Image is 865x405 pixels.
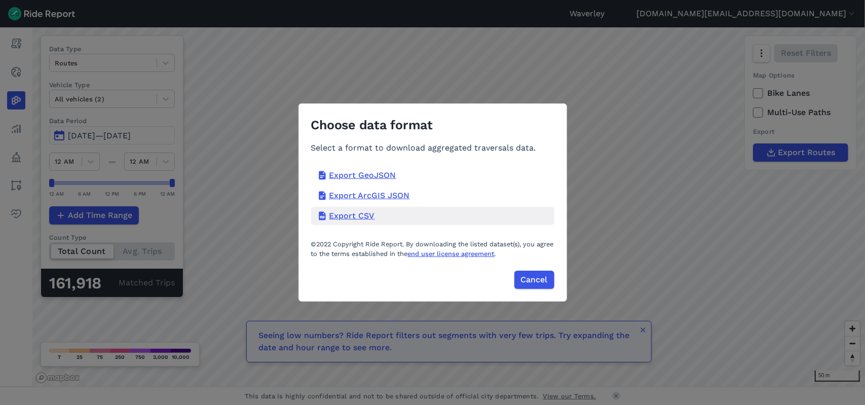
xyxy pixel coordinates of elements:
[311,142,554,154] div: Select a format to download aggregated traversals data.
[311,240,554,257] span: ©2022 Copyright Ride Report. By downloading the listed dataset(s), you agree to the terms establi...
[311,187,554,205] div: Export ArcGIS JSON
[311,207,554,225] div: Export CSV
[408,250,495,257] a: end user license agreement
[311,166,554,185] div: Export GeoJSON
[311,116,554,142] div: Choose data format
[521,274,548,286] span: Cancel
